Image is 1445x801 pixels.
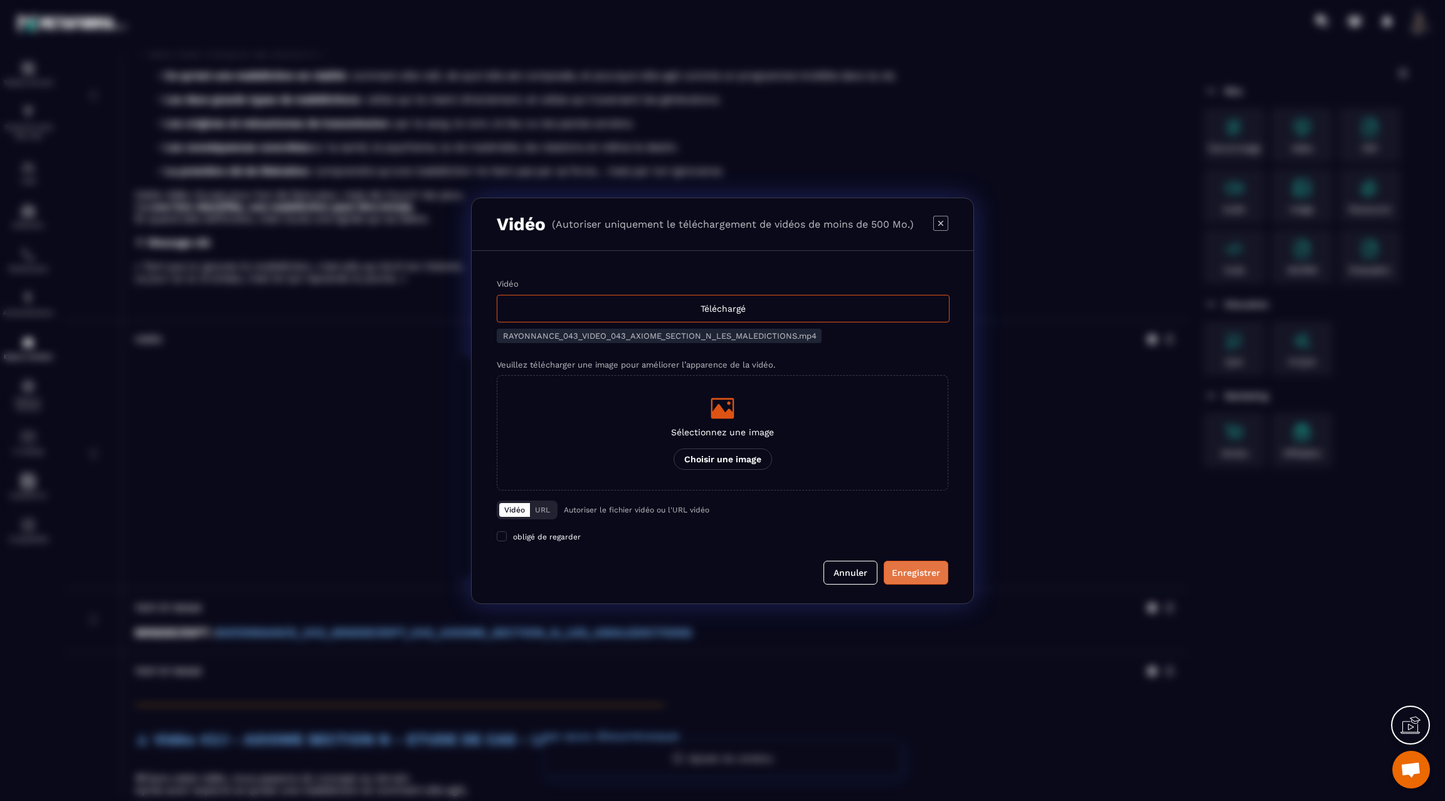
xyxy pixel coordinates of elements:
[1392,751,1430,788] div: Ouvrir le chat
[530,503,555,517] button: URL
[884,561,948,585] button: Enregistrer
[674,448,772,470] p: Choisir une image
[499,503,530,517] button: Vidéo
[513,533,581,541] span: obligé de regarder
[892,566,940,579] div: Enregistrer
[497,279,519,289] label: Vidéo
[503,331,817,341] span: RAYONNANCE_043_VIDEO_043_AXIOME_SECTION_N_LES_MALEDICTIONS.mp4
[497,295,950,322] div: Téléchargé
[497,360,775,369] label: Veuillez télécharger une image pour améliorer l’apparence de la vidéo.
[497,214,546,235] h3: Vidéo
[671,427,774,437] p: Sélectionnez une image
[552,218,914,230] p: (Autoriser uniquement le téléchargement de vidéos de moins de 500 Mo.)
[823,561,877,585] button: Annuler
[564,506,709,514] p: Autoriser le fichier vidéo ou l'URL vidéo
